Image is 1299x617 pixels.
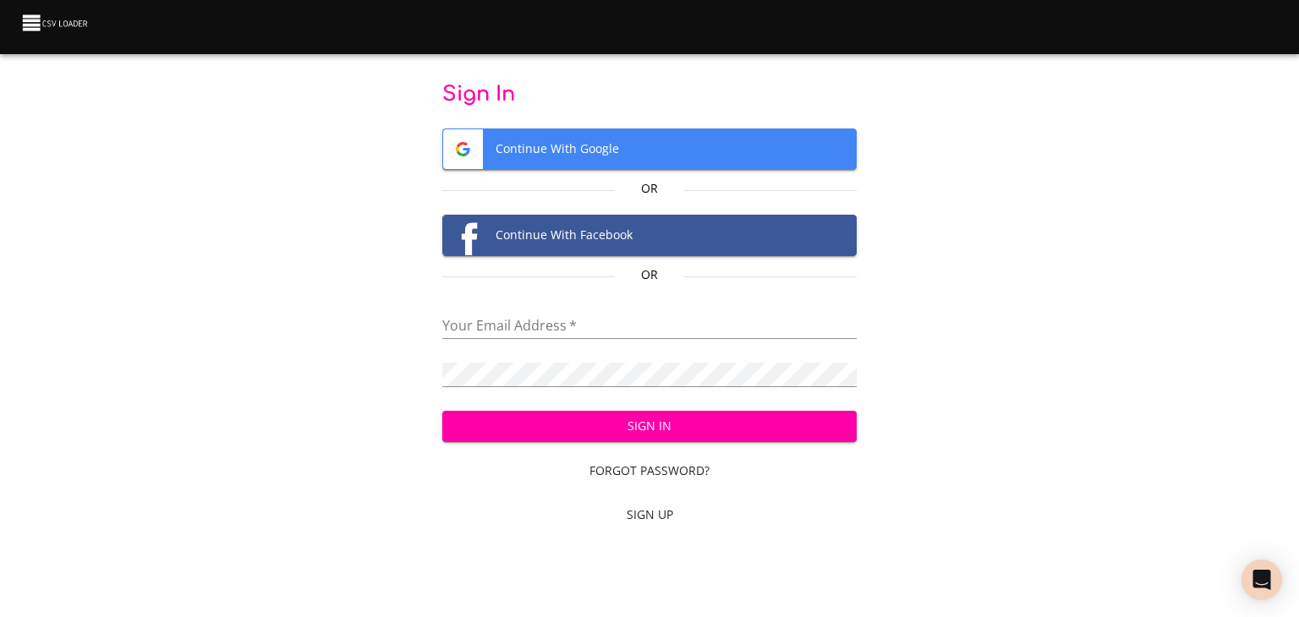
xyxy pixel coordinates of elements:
[456,416,844,437] span: Sign In
[449,461,851,482] span: Forgot Password?
[1241,560,1282,600] div: Open Intercom Messenger
[443,129,483,169] img: Google logo
[449,505,851,526] span: Sign Up
[442,411,858,442] button: Sign In
[443,216,483,255] img: Facebook logo
[443,216,857,255] span: Continue With Facebook
[615,180,684,197] p: Or
[442,128,858,170] button: Google logoContinue With Google
[20,11,91,35] img: CSV Loader
[615,266,684,283] p: Or
[442,215,858,256] button: Facebook logoContinue With Facebook
[442,456,858,487] a: Forgot Password?
[442,81,858,108] p: Sign In
[442,500,858,531] a: Sign Up
[443,129,857,169] span: Continue With Google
